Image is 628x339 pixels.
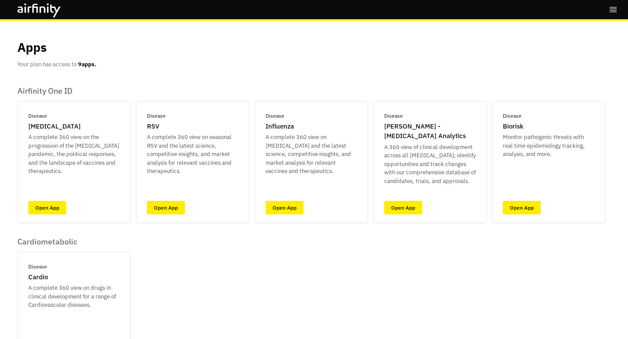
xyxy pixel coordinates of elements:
[78,61,96,68] b: 9 apps.
[28,284,120,309] p: A complete 360 view on drugs in clinical development for a range of Cardiovascular diseases.
[28,201,66,214] a: Open App
[17,38,47,57] p: Apps
[147,112,166,120] p: Disease
[266,122,294,132] p: Influenza
[28,112,47,120] p: Disease
[28,133,120,176] p: A complete 360 view on the progression of the [MEDICAL_DATA] pandemic, the political responses, a...
[384,112,403,120] p: Disease
[147,201,185,214] a: Open App
[503,133,594,159] p: Monitor pathogenic threats with real time epidemiology tracking, analysis, and more.
[503,201,541,214] a: Open App
[503,122,523,132] p: Biorisk
[28,122,81,132] p: [MEDICAL_DATA]
[384,122,476,141] p: [PERSON_NAME] - [MEDICAL_DATA] Analytics
[17,237,131,247] p: Cardiometabolic
[384,201,422,214] a: Open App
[17,60,96,69] p: Your plan has access to
[147,122,159,132] p: RSV
[266,112,284,120] p: Disease
[266,201,304,214] a: Open App
[503,112,522,120] p: Disease
[266,133,357,176] p: A complete 360 view on [MEDICAL_DATA] and the latest science, competitive insights, and market an...
[28,272,48,282] p: Cardio
[147,133,239,176] p: A complete 360 view on seasonal RSV and the latest science, competitive insights, and market anal...
[384,143,476,186] p: A 360 view of clinical development across all [MEDICAL_DATA]; identify opportunities and track ch...
[28,263,47,271] p: Disease
[17,86,605,96] p: Airfinity One ID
